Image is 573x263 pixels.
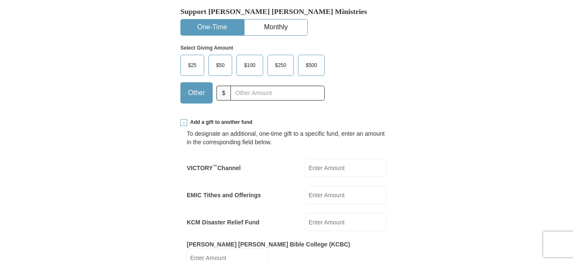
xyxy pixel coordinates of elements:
[213,164,217,169] sup: ™
[184,87,209,99] span: Other
[305,159,386,177] input: Enter Amount
[187,218,259,227] label: KCM Disaster Relief Fund
[187,129,386,146] div: To designate an additional, one-time gift to a specific fund, enter an amount in the correspondin...
[230,86,325,101] input: Other Amount
[244,20,307,35] button: Monthly
[212,59,229,72] span: $50
[187,119,253,126] span: Add a gift to another fund
[187,164,241,172] label: VICTORY Channel
[181,20,244,35] button: One-Time
[216,86,231,101] span: $
[305,186,386,204] input: Enter Amount
[305,213,386,231] input: Enter Amount
[301,59,321,72] span: $500
[187,191,261,199] label: EMIC Tithes and Offerings
[240,59,260,72] span: $100
[271,59,291,72] span: $250
[184,59,201,72] span: $25
[180,7,393,16] h5: Support [PERSON_NAME] [PERSON_NAME] Ministries
[180,45,233,51] strong: Select Giving Amount
[187,240,350,249] label: [PERSON_NAME] [PERSON_NAME] Bible College (KCBC)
